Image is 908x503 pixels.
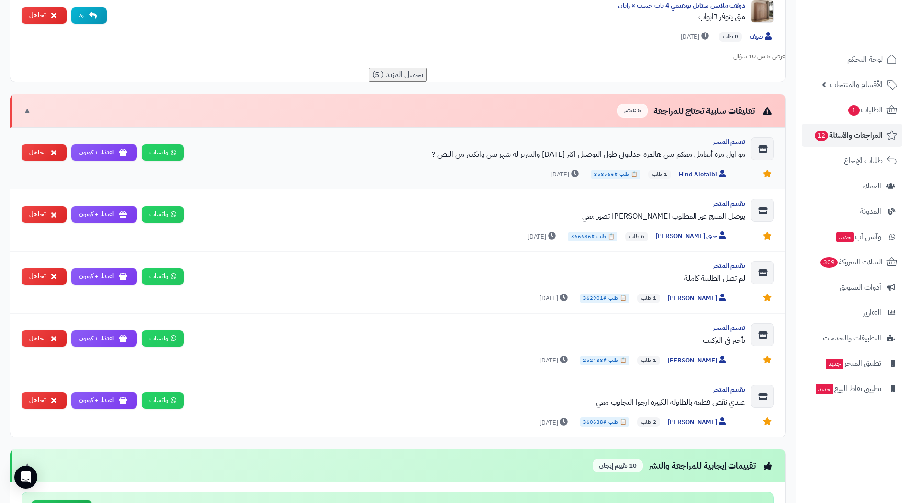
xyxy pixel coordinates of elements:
button: اعتذار + كوبون [71,206,137,223]
span: طلبات الإرجاع [844,154,883,167]
span: 📋 طلب #362901 [580,294,629,303]
a: السلات المتروكة309 [802,251,902,273]
span: [PERSON_NAME] [668,356,728,366]
span: [DATE] [539,418,570,427]
button: تجاهل [22,206,67,223]
div: يوصل المنتج غير المطلوب [PERSON_NAME] تصير معي [191,210,745,222]
span: [DATE] [681,32,711,42]
span: جديد [816,384,833,394]
span: 6 طلب [625,232,648,241]
a: المراجعات والأسئلة12 [802,124,902,147]
div: تقييم المتجر [191,385,745,394]
span: جديد [826,359,843,369]
span: التطبيقات والخدمات [823,331,881,345]
span: 1 طلب [637,356,660,365]
div: تأخير في التركيب [191,335,745,346]
a: واتساب [142,144,184,161]
a: العملاء [802,175,902,197]
a: التقارير [802,301,902,324]
button: تجاهل [22,392,67,409]
a: وآتس آبجديد [802,225,902,248]
div: تقييم المتجر [191,261,745,271]
span: تطبيق المتجر [825,357,881,370]
span: لوحة التحكم [847,53,883,66]
a: واتساب [142,392,184,409]
span: [DATE] [550,170,581,179]
span: 📋 طلب #366636 [568,232,617,241]
span: التقارير [863,306,881,319]
span: 5 عنصر [617,104,648,118]
button: تجاهل [22,330,67,347]
span: العملاء [863,179,881,193]
a: واتساب [142,330,184,347]
button: تجاهل [22,144,67,161]
span: 1 طلب [637,294,660,303]
span: 📋 طلب #252438 [580,356,629,365]
a: المدونة [802,200,902,223]
span: السلات المتروكة [819,255,883,269]
span: [DATE] [539,356,570,365]
span: 0 طلب [719,32,742,42]
span: 309 [820,257,838,268]
span: 📋 طلب #358566 [591,170,640,179]
button: اعتذار + كوبون [71,268,137,285]
span: المراجعات والأسئلة [814,129,883,142]
div: تقييم المتجر [191,323,745,333]
span: ضيف [750,32,774,42]
a: الطلبات1 [802,98,902,121]
img: logo-2.png [843,27,899,47]
span: 1 [848,105,860,116]
span: 📋 طلب #360638 [580,417,629,427]
div: عرض 5 من 10 سؤال [10,52,785,61]
span: المدونة [860,205,881,218]
span: ▼ [23,460,31,471]
div: تعليقات سلبية تحتاج للمراجعة [617,104,774,118]
button: تجاهل [22,268,67,285]
a: التطبيقات والخدمات [802,327,902,350]
span: 10 تقييم إيجابي [593,459,643,473]
span: الطلبات [847,103,883,117]
span: 2 طلب [637,417,660,427]
button: اعتذار + كوبون [71,144,137,161]
span: Hind Alotaibi [679,170,728,180]
button: تجاهل [22,7,67,24]
a: دولاب ملابس ستايل بوهيمي 4 باب خشب × راتان [618,0,745,11]
span: تطبيق نقاط البيع [815,382,881,395]
a: واتساب [142,268,184,285]
a: واتساب [142,206,184,223]
a: تطبيق نقاط البيعجديد [802,377,902,400]
span: ▼ [23,105,31,116]
div: لم تصل الطلبية كاملة [191,273,745,284]
span: 1 طلب [648,170,671,179]
a: أدوات التسويق [802,276,902,299]
a: طلبات الإرجاع [802,149,902,172]
button: اعتذار + كوبون [71,392,137,409]
a: لوحة التحكم [802,48,902,71]
button: رد [71,7,107,24]
span: الأقسام والمنتجات [830,78,883,91]
div: تقييمات إيجابية للمراجعة والنشر [593,459,774,473]
div: تقييم المتجر [191,137,745,147]
a: تطبيق المتجرجديد [802,352,902,375]
div: Open Intercom Messenger [14,466,37,489]
button: تحميل المزيد ( 5) [369,68,427,82]
span: [DATE] [527,232,558,241]
span: وآتس آب [835,230,881,243]
span: جديد [836,232,854,242]
span: 12 [815,131,828,141]
span: [PERSON_NAME] [668,294,728,304]
div: مو اول مره أتعامل معكم بس هالمره خذلتوني طول التوصيل اكثر [DATE] والسرير له شهر بس وانكسر من النص ? [191,149,745,160]
span: جنى [PERSON_NAME] [656,231,728,241]
div: عندي نقص قطعه بالطاوله الكبيرة ارجوا التجاوب معي [191,396,745,408]
div: متى يتوفر ٦ابواب [114,11,745,22]
span: [DATE] [539,294,570,303]
div: تقييم المتجر [191,199,745,208]
button: اعتذار + كوبون [71,330,137,347]
span: [PERSON_NAME] [668,417,728,427]
span: أدوات التسويق [840,281,881,294]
